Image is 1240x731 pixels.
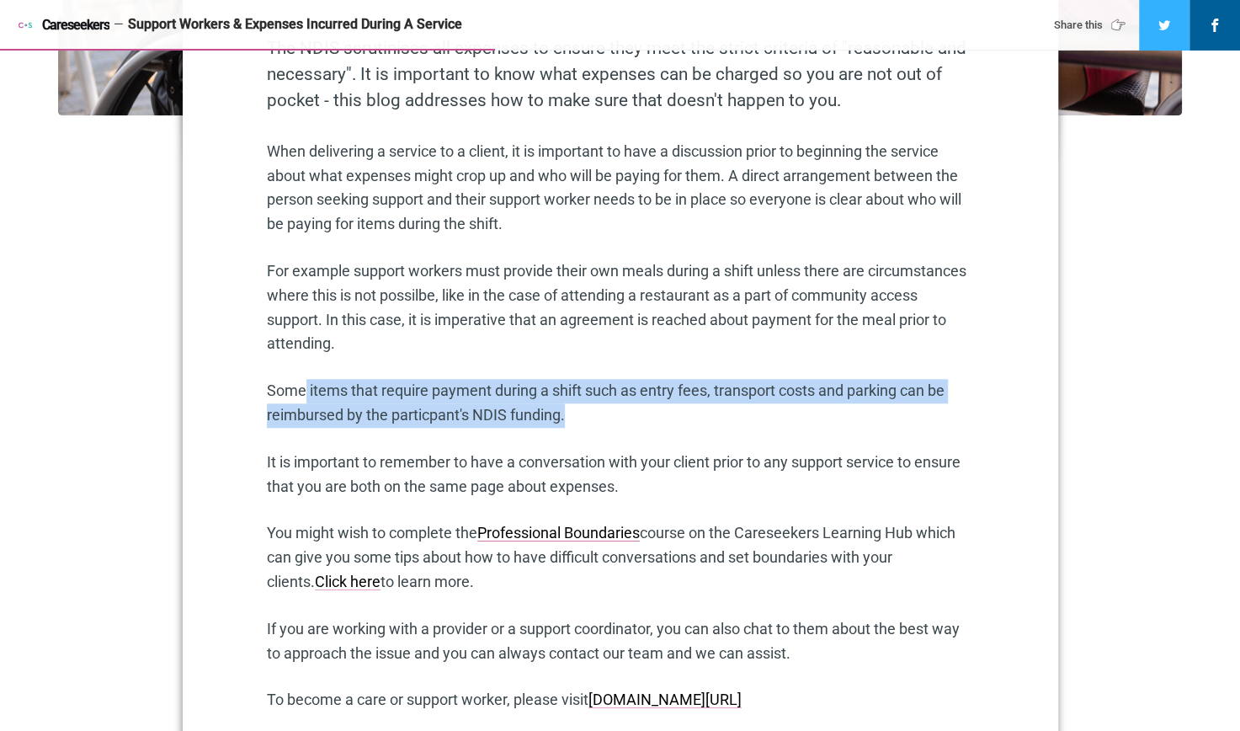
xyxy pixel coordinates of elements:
a: Careseekers [17,17,109,34]
img: Careseekers icon [17,17,34,34]
p: For example support workers must provide their own meals during a shift unless there are circumst... [267,259,974,356]
p: To become a care or support worker, please visit [267,688,974,712]
p: Some items that require payment during a shift such as entry fees, transport costs and parking ca... [267,379,974,428]
a: [DOMAIN_NAME][URL] [588,691,742,708]
a: Professional Boundaries [477,524,640,542]
div: Support Workers & Expenses Incurred During A Service [128,16,1030,34]
p: If you are working with a provider or a support coordinator, you can also chat to them about the ... [267,617,974,666]
p: When delivering a service to a client, it is important to have a discussion prior to beginning th... [267,140,974,237]
p: It is important to remember to have a conversation with your client prior to any support service ... [267,451,974,499]
p: You might wish to complete the course on the Careseekers Learning Hub which can give you some tip... [267,521,974,594]
span: — [114,19,124,31]
span: Careseekers [42,18,109,33]
div: Share this [1054,18,1131,33]
p: The NDIS scrutinises all expenses to ensure they meet the strict criteria of "reasonable and nece... [267,35,974,114]
a: Click here [315,573,381,590]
